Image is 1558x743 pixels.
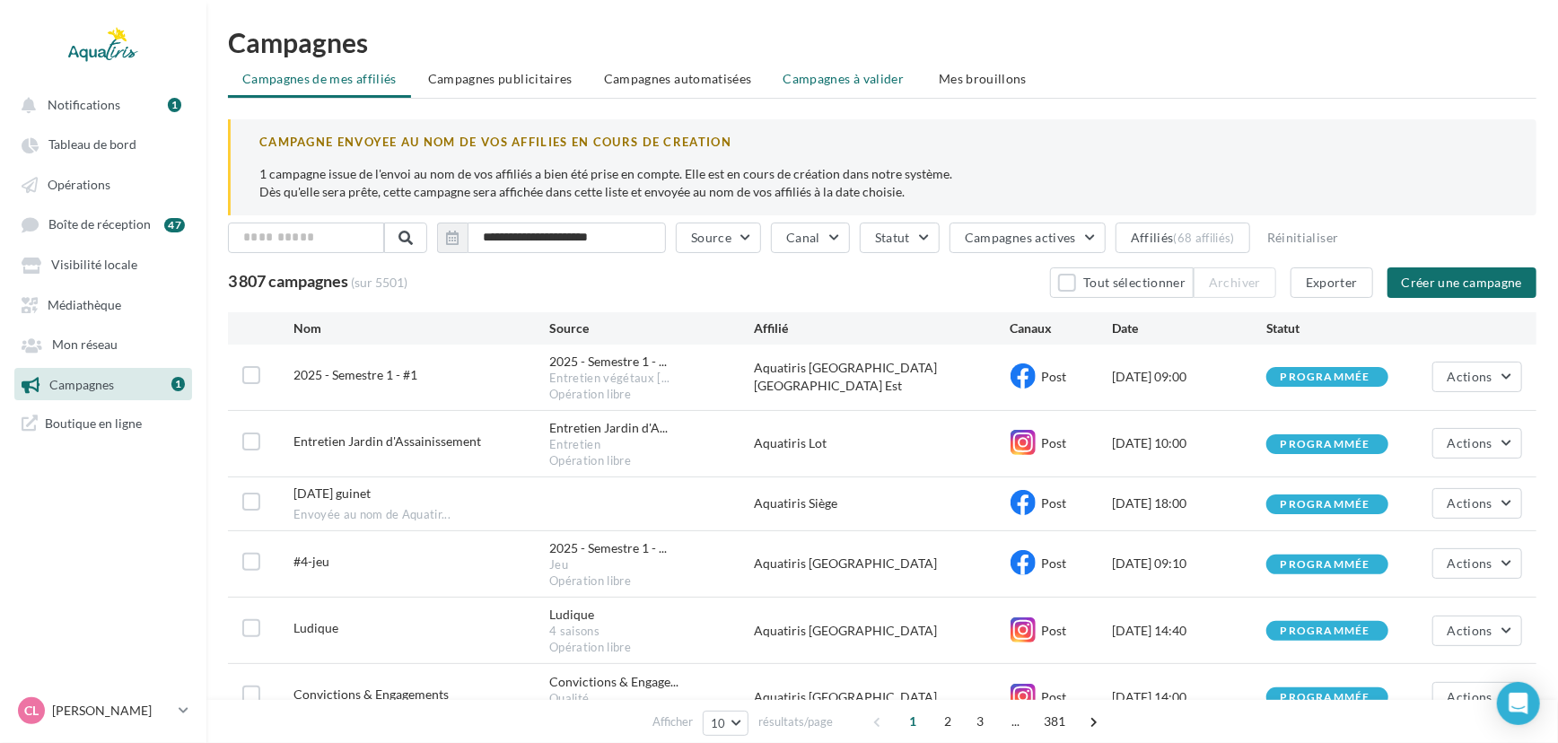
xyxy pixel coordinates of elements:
[293,507,451,523] span: Envoyée au nom de Aquatir...
[1448,623,1492,638] span: Actions
[754,319,1010,337] div: Affilié
[1113,434,1266,452] div: [DATE] 10:00
[228,29,1536,56] h1: Campagnes
[293,433,481,449] span: Entretien Jardin d'Assainissement
[164,218,185,232] div: 47
[11,207,196,240] a: Boîte de réception 47
[1174,231,1235,245] div: (68 affiliés)
[939,71,1027,86] span: Mes brouillons
[1042,435,1067,450] span: Post
[1497,682,1540,725] div: Open Intercom Messenger
[1448,369,1492,384] span: Actions
[48,137,136,153] span: Tableau de bord
[1387,267,1536,298] button: Créer une campagne
[1448,689,1492,704] span: Actions
[11,248,196,280] a: Visibilité locale
[11,127,196,160] a: Tableau de bord
[549,673,678,691] span: Convictions & Engage...
[1291,267,1373,298] button: Exporter
[771,223,850,253] button: Canal
[1432,428,1522,459] button: Actions
[1042,495,1067,511] span: Post
[11,407,196,439] a: Boutique en ligne
[1281,692,1370,704] div: programmée
[1011,319,1113,337] div: Canaux
[1113,319,1266,337] div: Date
[52,337,118,353] span: Mon réseau
[549,557,754,573] div: Jeu
[1281,499,1370,511] div: programmée
[1113,494,1266,512] div: [DATE] 18:00
[1042,623,1067,638] span: Post
[11,168,196,200] a: Opérations
[549,387,754,403] div: Opération libre
[1002,707,1030,736] span: ...
[48,297,121,312] span: Médiathèque
[49,377,114,392] span: Campagnes
[783,70,905,88] span: Campagnes à valider
[1281,559,1370,571] div: programmée
[11,288,196,320] a: Médiathèque
[1042,689,1067,704] span: Post
[48,177,110,192] span: Opérations
[11,368,196,400] a: Campagnes 1
[1432,616,1522,646] button: Actions
[549,353,667,371] span: 2025 - Semestre 1 - ...
[703,711,748,736] button: 10
[259,165,1508,201] p: 1 campagne issue de l'envoi au nom de vos affiliés a bien été prise en compte. Elle est en cours ...
[1116,223,1250,253] button: Affiliés(68 affiliés)
[14,694,192,728] a: CL [PERSON_NAME]
[754,622,1010,640] div: Aquatiris [GEOGRAPHIC_DATA]
[899,707,928,736] span: 1
[754,494,1010,512] div: Aquatiris Siège
[754,688,1010,706] div: Aquatiris [GEOGRAPHIC_DATA]
[934,707,963,736] span: 2
[1042,369,1067,384] span: Post
[1448,435,1492,450] span: Actions
[293,686,449,702] span: Convictions & Engagements
[48,217,151,232] span: Boîte de réception
[293,319,549,337] div: Nom
[1281,625,1370,637] div: programmée
[11,88,188,120] button: Notifications 1
[168,98,181,112] div: 1
[1266,319,1420,337] div: Statut
[754,555,1010,573] div: Aquatiris [GEOGRAPHIC_DATA]
[293,554,329,569] span: #4-jeu
[1281,439,1370,450] div: programmée
[11,328,196,360] a: Mon réseau
[228,271,348,291] span: 3 807 campagnes
[428,71,573,86] span: Campagnes publicitaires
[754,434,1010,452] div: Aquatiris Lot
[549,640,754,656] div: Opération libre
[293,620,338,635] span: Ludique
[24,702,39,720] span: CL
[549,691,754,707] div: Qualité
[549,437,754,453] div: Entretien
[52,702,171,720] p: [PERSON_NAME]
[758,713,833,730] span: résultats/page
[1050,267,1194,298] button: Tout sélectionner
[549,606,594,624] div: Ludique
[293,485,371,501] span: 30/12/25 guinet
[1281,371,1370,383] div: programmée
[1432,548,1522,579] button: Actions
[1113,622,1266,640] div: [DATE] 14:40
[45,415,142,432] span: Boutique en ligne
[549,419,668,437] span: Entretien Jardin d'A...
[1194,267,1276,298] button: Archiver
[1037,707,1073,736] span: 381
[1260,227,1346,249] button: Réinitialiser
[351,275,407,290] span: (sur 5501)
[293,367,417,382] span: 2025 - Semestre 1 - #1
[1448,495,1492,511] span: Actions
[676,223,761,253] button: Source
[652,713,693,730] span: Afficher
[549,624,754,640] div: 4 saisons
[549,371,670,387] span: Entretien végétaux [...
[967,707,995,736] span: 3
[950,223,1106,253] button: Campagnes actives
[549,573,754,590] div: Opération libre
[754,359,1010,395] div: Aquatiris [GEOGRAPHIC_DATA] [GEOGRAPHIC_DATA] Est
[1432,362,1522,392] button: Actions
